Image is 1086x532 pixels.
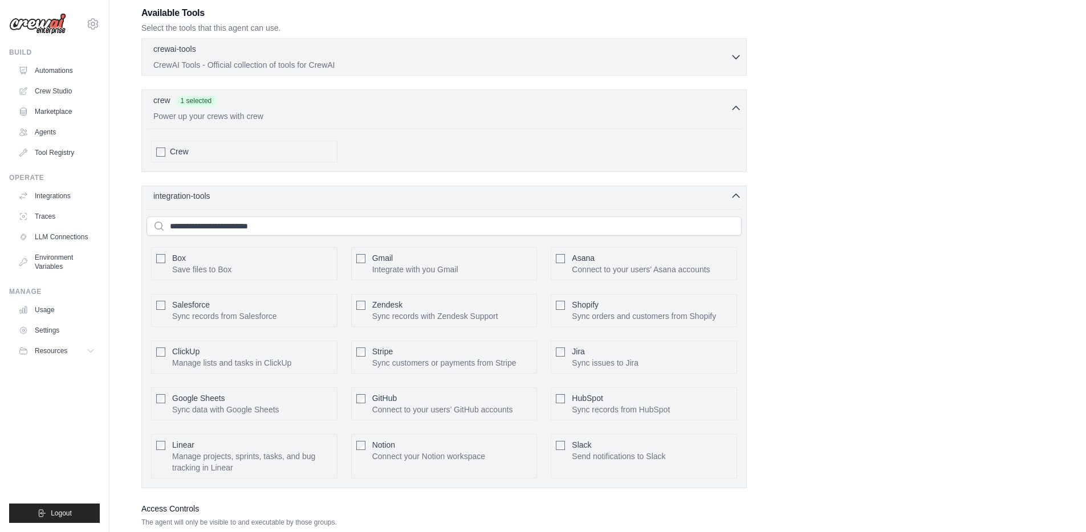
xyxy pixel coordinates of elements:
p: crew [153,95,170,106]
span: Asana [572,253,595,263]
p: Manage lists and tasks in ClickUp [172,357,291,369]
a: Usage [14,301,100,319]
a: Agents [14,123,100,141]
button: crewai-tools CrewAI Tools - Official collection of tools for CrewAI [147,43,742,71]
p: Sync issues to Jira [572,357,638,369]
p: Sync records with Zendesk Support [372,310,498,322]
p: Connect to your users’ GitHub accounts [372,404,513,415]
span: Crew [170,146,189,157]
p: Sync records from Salesforce [172,310,277,322]
div: Operate [9,173,100,182]
p: Connect your Notion workspace [372,451,485,462]
button: integration-tools [147,190,742,202]
span: Resources [35,346,67,355]
a: Settings [14,321,100,339]
span: Google Sheets [172,394,225,403]
p: Sync records from HubSpot [572,404,670,415]
a: Traces [14,207,100,226]
a: Automations [14,62,100,80]
a: Marketplace [14,103,100,121]
span: Gmail [372,253,393,263]
span: GitHub [372,394,397,403]
p: CrewAI Tools - Official collection of tools for CrewAI [153,59,730,71]
span: Stripe [372,347,393,356]
img: Logo [9,13,66,35]
p: Sync customers or payments from Stripe [372,357,516,369]
label: Access Controls [141,502,747,515]
span: Box [172,253,186,263]
p: Send notifications to Slack [572,451,665,462]
p: Manage projects, sprints, tasks, and bug tracking in Linear [172,451,332,473]
span: Jira [572,347,585,356]
button: crew 1 selected Power up your crews with crew [147,95,742,122]
span: Notion [372,440,395,449]
a: Tool Registry [14,144,100,162]
span: Slack [572,440,591,449]
p: Connect to your users’ Asana accounts [572,264,710,275]
p: Integrate with you Gmail [372,264,458,275]
span: HubSpot [572,394,603,403]
p: Save files to Box [172,264,231,275]
a: Crew Studio [14,82,100,100]
p: Sync orders and customers from Shopify [572,310,716,322]
span: Zendesk [372,300,403,309]
button: Logout [9,504,100,523]
p: Power up your crews with crew [153,111,730,122]
span: 1 selected [175,95,218,107]
div: Build [9,48,100,57]
div: Manage [9,287,100,296]
span: Linear [172,440,194,449]
a: Integrations [14,187,100,205]
span: ClickUp [172,347,200,356]
a: LLM Connections [14,228,100,246]
p: Sync data with Google Sheets [172,404,279,415]
span: Salesforce [172,300,210,309]
button: Resources [14,342,100,360]
h3: Available Tools [141,6,747,20]
a: Environment Variables [14,248,100,276]
p: crewai-tools [153,43,196,55]
span: Logout [51,509,72,518]
span: Shopify [572,300,599,309]
p: Select the tools that this agent can use. [141,22,747,34]
p: The agent will only be visible to and executable by those groups. [141,518,747,527]
span: integration-tools [153,190,210,202]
